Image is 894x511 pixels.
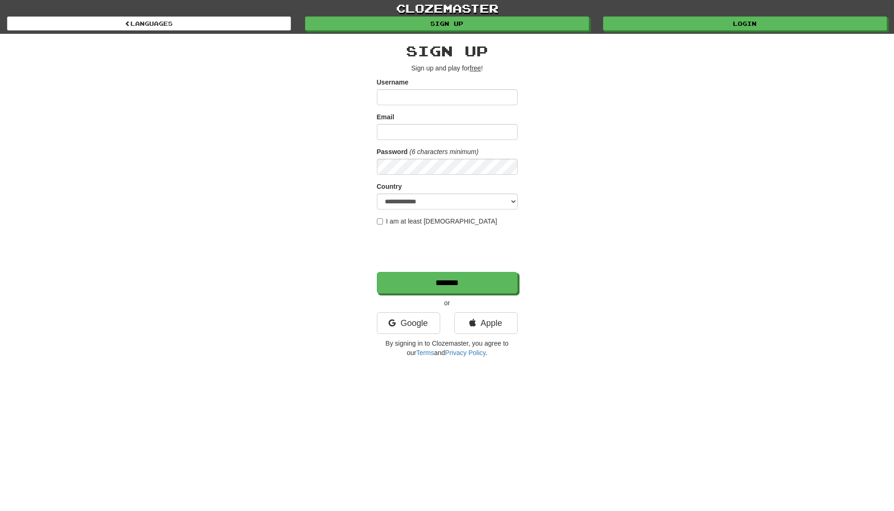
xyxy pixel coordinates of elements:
[377,339,518,357] p: By signing in to Clozemaster, you agree to our and .
[416,349,434,356] a: Terms
[377,112,394,122] label: Email
[377,147,408,156] label: Password
[377,63,518,73] p: Sign up and play for !
[410,148,479,155] em: (6 characters minimum)
[454,312,518,334] a: Apple
[305,16,589,31] a: Sign up
[377,77,409,87] label: Username
[377,182,402,191] label: Country
[377,312,440,334] a: Google
[377,298,518,308] p: or
[470,64,481,72] u: free
[603,16,887,31] a: Login
[445,349,485,356] a: Privacy Policy
[377,43,518,59] h2: Sign up
[377,231,520,267] iframe: reCAPTCHA
[377,217,497,226] label: I am at least [DEMOGRAPHIC_DATA]
[377,218,383,225] input: I am at least [DEMOGRAPHIC_DATA]
[7,16,291,31] a: Languages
